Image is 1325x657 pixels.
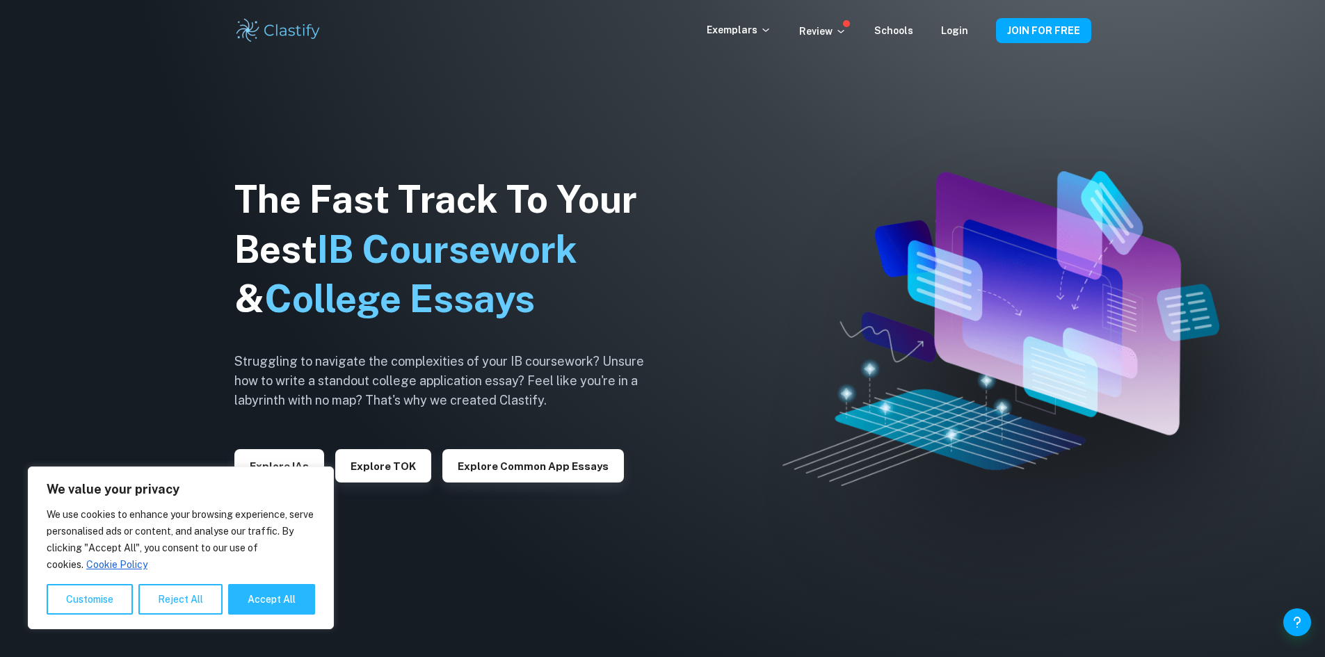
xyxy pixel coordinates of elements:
span: IB Coursework [317,227,577,271]
p: Exemplars [707,22,771,38]
img: Clastify logo [234,17,323,44]
button: Explore IAs [234,449,324,482]
a: Explore IAs [234,459,324,472]
a: Login [941,25,968,36]
h1: The Fast Track To Your Best & [234,175,666,325]
button: JOIN FOR FREE [996,18,1091,43]
button: Explore TOK [335,449,431,482]
button: Reject All [138,584,223,615]
img: Clastify hero [782,171,1219,487]
button: Explore Common App essays [442,449,624,482]
button: Help and Feedback [1283,608,1311,636]
p: We use cookies to enhance your browsing experience, serve personalised ads or content, and analys... [47,506,315,573]
button: Accept All [228,584,315,615]
button: Customise [47,584,133,615]
a: Cookie Policy [86,558,148,571]
p: Review [799,24,846,39]
span: College Essays [264,277,535,321]
a: Explore TOK [335,459,431,472]
h6: Struggling to navigate the complexities of your IB coursework? Unsure how to write a standout col... [234,352,666,410]
a: Explore Common App essays [442,459,624,472]
p: We value your privacy [47,481,315,498]
a: Schools [874,25,913,36]
div: We value your privacy [28,467,334,629]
